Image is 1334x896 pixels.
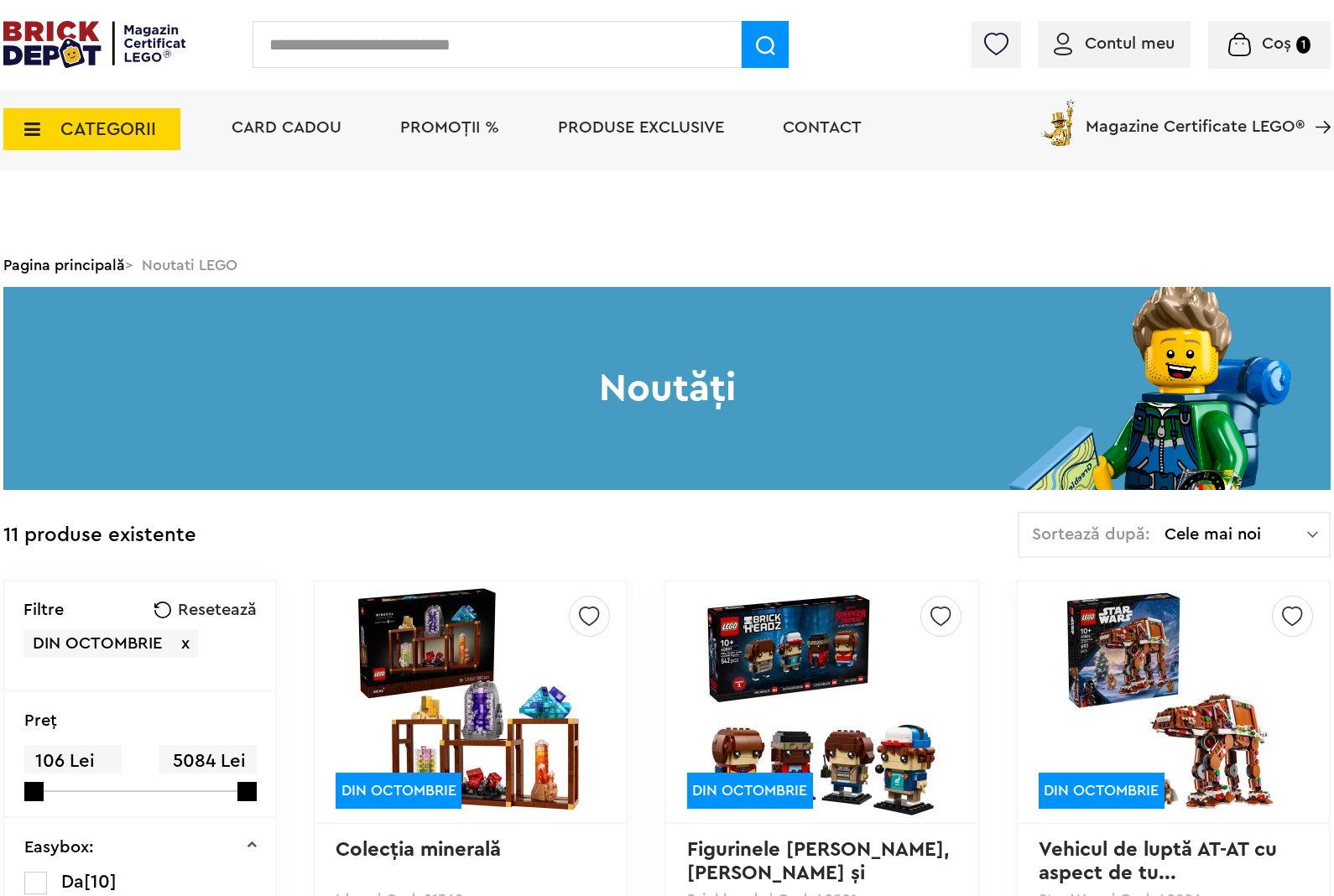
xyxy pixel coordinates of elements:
[178,602,257,618] span: Resetează
[24,712,57,729] p: Preţ
[1039,840,1283,883] a: Vehicul de luptă AT-AT cu aspect de tu...
[232,119,341,136] a: Card Cadou
[159,745,256,778] span: 5084 Lei
[1305,96,1331,113] a: Magazine Certificate LEGO®
[3,258,125,273] a: Pagina principală
[61,873,84,891] span: Da
[33,635,162,652] span: DIN OCTOMBRIE
[181,635,190,652] span: x
[3,512,196,560] div: 11 produse existente
[1165,526,1307,543] span: Cele mai noi
[558,119,724,136] a: Produse exclusive
[84,873,117,891] span: [10]
[24,839,94,856] p: Easybox:
[3,287,1331,490] h1: Noutăți
[353,585,588,820] img: Colecţia minerală
[60,120,156,138] span: CATEGORII
[1085,35,1175,52] span: Contul meu
[1262,35,1291,52] span: Coș
[687,773,813,809] div: DIN OCTOMBRIE
[704,585,939,820] img: Figurinele Mike, Dustin, Lucas și Will
[336,840,501,860] a: Colecţia minerală
[1296,36,1311,54] small: 1
[1032,526,1150,543] span: Sortează după:
[3,243,1331,287] div: > Noutati LEGO
[23,602,64,618] p: Filtre
[336,773,461,809] div: DIN OCTOMBRIE
[1086,96,1305,135] span: Magazine Certificate LEGO®
[400,119,499,136] a: PROMOȚII %
[1054,35,1175,52] a: Contul meu
[783,119,862,136] a: Contact
[1055,585,1290,820] img: Vehicul de luptă AT-AT cu aspect de turtă dulce
[24,745,122,778] span: 106 Lei
[1039,773,1165,809] div: DIN OCTOMBRIE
